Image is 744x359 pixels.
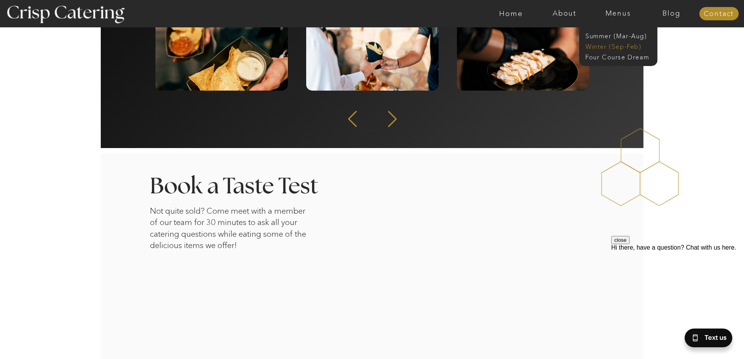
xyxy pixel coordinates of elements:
a: Four Course Dream [585,53,655,60]
iframe: podium webchat widget prompt [611,236,744,330]
a: Home [484,10,538,18]
a: Summer (Mar-Aug) [585,32,655,39]
a: Contact [699,10,739,18]
h3: Book a Taste Test [150,175,338,196]
a: About [538,10,591,18]
a: Menus [591,10,645,18]
p: Not quite sold? Come meet with a member of our team for 30 minutes to ask all your catering quest... [150,205,313,293]
iframe: podium webchat widget bubble [666,320,744,359]
a: Winter (Sep-Feb) [585,42,649,50]
a: Blog [645,10,698,18]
